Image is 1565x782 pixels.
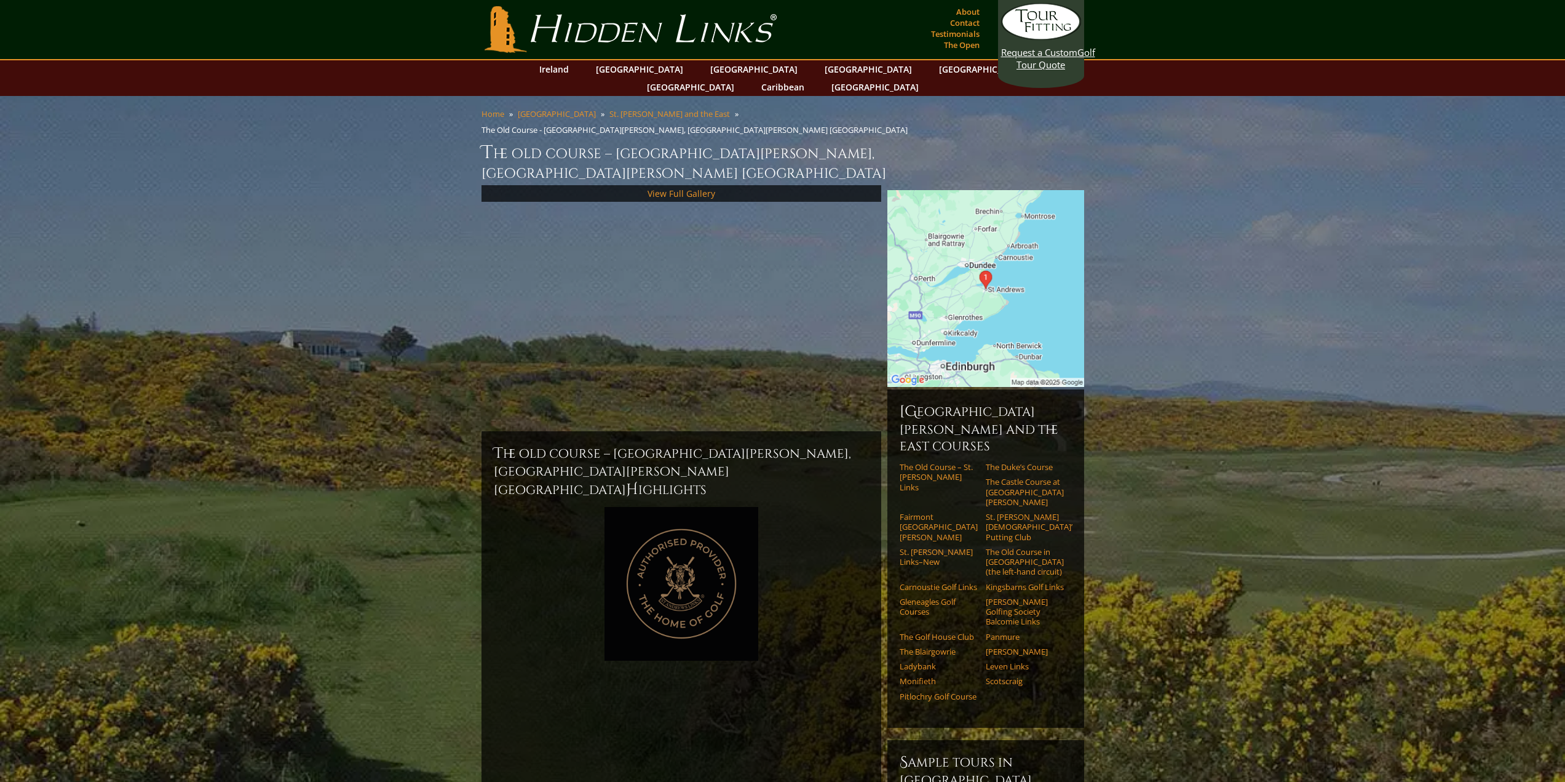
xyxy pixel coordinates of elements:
a: Kingsbarns Golf Links [986,582,1064,592]
a: St. [PERSON_NAME] Links–New [900,547,978,567]
a: Caribbean [755,78,810,96]
a: [PERSON_NAME] [986,647,1064,656]
a: Leven Links [986,661,1064,671]
a: The Blairgowrie [900,647,978,656]
a: Gleneagles Golf Courses [900,597,978,617]
a: [GEOGRAPHIC_DATA] [825,78,925,96]
a: Contact [947,14,983,31]
span: H [626,480,638,500]
a: [GEOGRAPHIC_DATA] [818,60,918,78]
a: Monifieth [900,676,978,686]
li: The Old Course - [GEOGRAPHIC_DATA][PERSON_NAME], [GEOGRAPHIC_DATA][PERSON_NAME] [GEOGRAPHIC_DATA] [481,124,913,135]
a: [GEOGRAPHIC_DATA] [933,60,1032,78]
h6: [GEOGRAPHIC_DATA][PERSON_NAME] and the East Courses [900,402,1072,455]
a: The Old Course – St. [PERSON_NAME] Links [900,462,978,492]
a: Testimonials [928,25,983,42]
h2: The Old Course – [GEOGRAPHIC_DATA][PERSON_NAME], [GEOGRAPHIC_DATA][PERSON_NAME] [GEOGRAPHIC_DATA]... [494,444,869,500]
a: About [953,3,983,20]
a: [GEOGRAPHIC_DATA] [704,60,804,78]
a: St. [PERSON_NAME] and the East [609,108,730,119]
a: Ireland [533,60,575,78]
a: [GEOGRAPHIC_DATA] [518,108,596,119]
a: Panmure [986,632,1064,642]
a: Fairmont [GEOGRAPHIC_DATA][PERSON_NAME] [900,512,978,542]
a: The Open [941,36,983,54]
img: Google Map of St Andrews Links, St Andrews, United Kingdom [887,190,1084,387]
a: Pitlochry Golf Course [900,692,978,701]
a: The Duke’s Course [986,462,1064,472]
a: Scotscraig [986,676,1064,686]
a: The Castle Course at [GEOGRAPHIC_DATA][PERSON_NAME] [986,477,1064,507]
a: Ladybank [900,661,978,671]
a: Home [481,108,504,119]
a: [GEOGRAPHIC_DATA] [641,78,740,96]
a: [GEOGRAPHIC_DATA] [590,60,689,78]
a: St. [PERSON_NAME] [DEMOGRAPHIC_DATA]’ Putting Club [986,512,1064,542]
a: The Old Course in [GEOGRAPHIC_DATA] (the left-hand circuit) [986,547,1064,577]
a: Request a CustomGolf Tour Quote [1001,3,1081,71]
span: Request a Custom [1001,46,1077,58]
a: Carnoustie Golf Links [900,582,978,592]
h1: The Old Course – [GEOGRAPHIC_DATA][PERSON_NAME], [GEOGRAPHIC_DATA][PERSON_NAME] [GEOGRAPHIC_DATA] [481,140,1084,183]
a: [PERSON_NAME] Golfing Society Balcomie Links [986,597,1064,627]
a: View Full Gallery [648,188,715,199]
a: The Golf House Club [900,632,978,642]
